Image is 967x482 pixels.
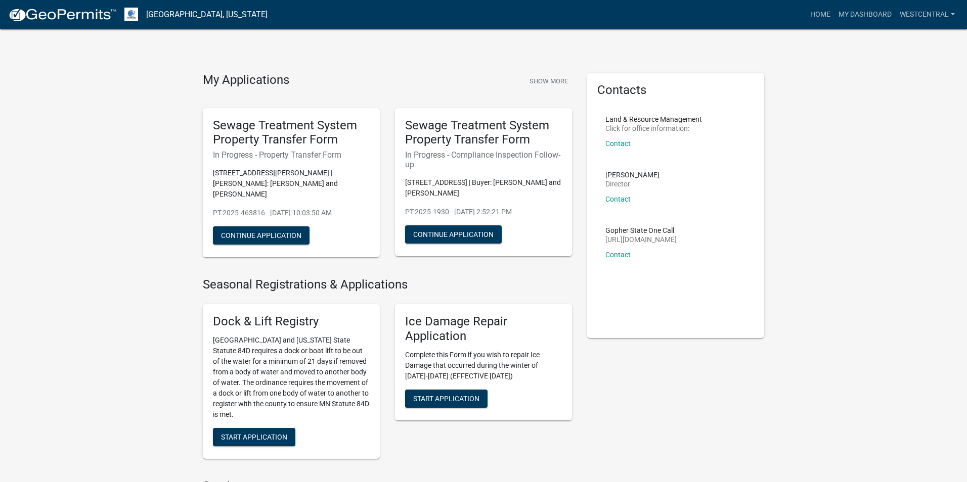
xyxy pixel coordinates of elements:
[597,83,754,98] h5: Contacts
[605,180,660,187] p: Director
[405,390,488,408] button: Start Application
[203,277,572,292] h4: Seasonal Registrations & Applications
[605,139,631,148] a: Contact
[405,207,562,217] p: PT-2025-1930 - [DATE] 2:52:21 PM
[605,236,677,243] p: [URL][DOMAIN_NAME]
[213,168,370,200] p: [STREET_ADDRESS][PERSON_NAME] | [PERSON_NAME]: [PERSON_NAME] and [PERSON_NAME]
[405,177,562,199] p: [STREET_ADDRESS] | Buyer: [PERSON_NAME] and [PERSON_NAME]
[525,73,572,89] button: Show More
[213,314,370,329] h5: Dock & Lift Registry
[405,314,562,344] h5: Ice Damage Repair Application
[213,118,370,148] h5: Sewage Treatment System Property Transfer Form
[896,5,959,24] a: westcentral
[605,171,660,178] p: [PERSON_NAME]
[405,150,562,169] h6: In Progress - Compliance Inspection Follow-up
[806,5,834,24] a: Home
[213,150,370,160] h6: In Progress - Property Transfer Form
[213,428,295,446] button: Start Application
[834,5,896,24] a: My Dashboard
[221,432,287,441] span: Start Application
[213,335,370,420] p: [GEOGRAPHIC_DATA] and [US_STATE] State Statute 84D requires a dock or boat lift to be out of the ...
[124,8,138,21] img: Otter Tail County, Minnesota
[213,226,310,245] button: Continue Application
[405,118,562,148] h5: Sewage Treatment System Property Transfer Form
[605,125,702,132] p: Click for office information:
[605,195,631,203] a: Contact
[405,350,562,381] p: Complete this Form if you wish to repair Ice Damage that occurred during the winter of [DATE]-[DA...
[605,116,702,123] p: Land & Resource Management
[605,227,677,234] p: Gopher State One Call
[405,225,502,244] button: Continue Application
[146,6,268,23] a: [GEOGRAPHIC_DATA], [US_STATE]
[413,394,479,402] span: Start Application
[203,73,289,88] h4: My Applications
[605,251,631,259] a: Contact
[213,208,370,218] p: PT-2025-463816 - [DATE] 10:03:50 AM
